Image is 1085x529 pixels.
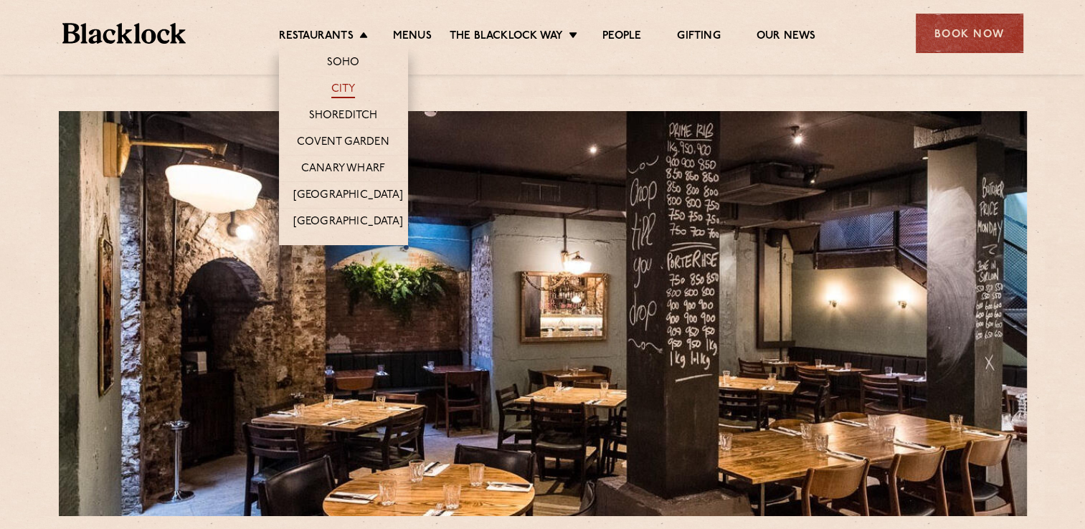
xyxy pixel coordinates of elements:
[279,29,354,45] a: Restaurants
[450,29,563,45] a: The Blacklock Way
[916,14,1023,53] div: Book Now
[327,56,360,72] a: Soho
[293,189,403,204] a: [GEOGRAPHIC_DATA]
[301,162,385,178] a: Canary Wharf
[331,82,356,98] a: City
[293,215,403,231] a: [GEOGRAPHIC_DATA]
[757,29,816,45] a: Our News
[393,29,432,45] a: Menus
[309,109,378,125] a: Shoreditch
[297,135,389,151] a: Covent Garden
[602,29,641,45] a: People
[677,29,720,45] a: Gifting
[62,23,186,44] img: BL_Textured_Logo-footer-cropped.svg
